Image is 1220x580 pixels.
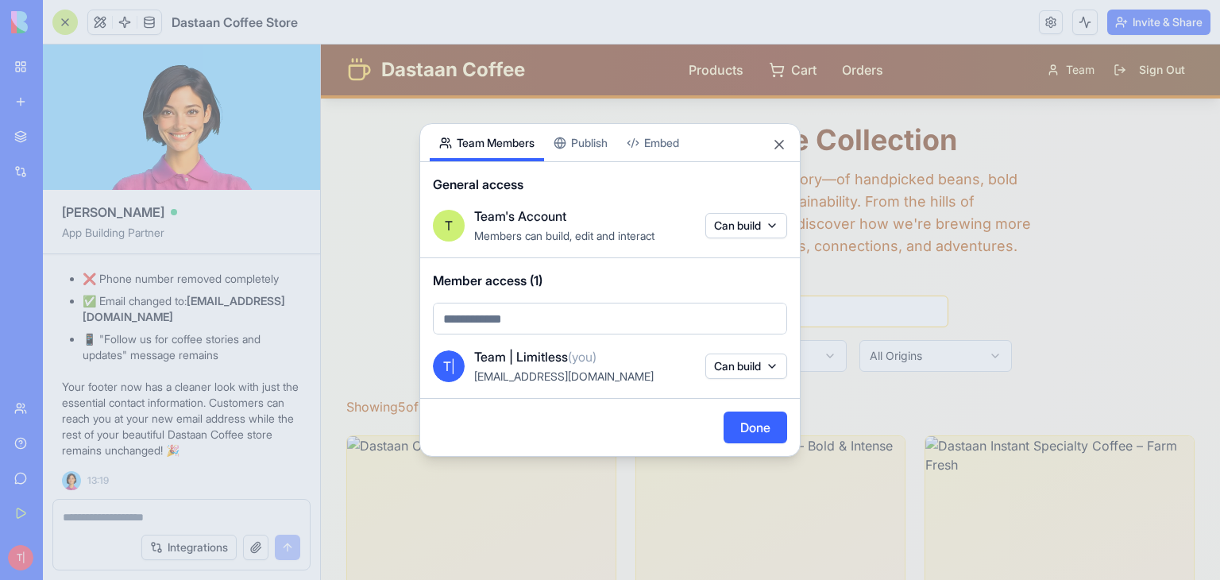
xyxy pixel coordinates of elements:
[448,16,496,35] a: Cart
[25,79,874,111] h1: Premium Coffee Collection
[368,16,423,35] a: Products
[783,11,874,40] button: Sign Out
[771,137,787,153] button: Close
[430,124,544,161] button: Team Members
[25,353,874,372] p: Showing 5 of 5 products
[433,175,787,194] span: General access
[604,392,873,544] img: Dastaan Instant Specialty Coffee – Farm Fresh
[474,207,566,226] span: Team's Account
[26,392,295,544] img: Dastaan Classic Arabica – Medium Roast
[705,354,787,379] button: Can build
[521,16,562,35] a: Orders
[474,229,654,242] span: Members can build, edit and interact
[433,350,465,382] span: T|
[470,16,496,35] span: Cart
[724,412,787,443] button: Done
[568,349,596,365] span: (you)
[433,271,787,290] span: Member access (1)
[445,216,453,235] span: T
[544,124,617,161] button: Publish
[474,369,654,383] span: [EMAIL_ADDRESS][DOMAIN_NAME]
[705,213,787,238] button: Can build
[745,17,774,33] span: Team
[60,13,204,38] a: Dastaan Coffee
[617,124,689,161] button: Embed
[315,392,584,544] img: Dastaan Espresso Roast – Bold & Intense
[474,347,596,366] span: Team | Limitless
[183,124,716,213] p: At Dastaan, every cup of coffee tells a story—of handpicked beans, bold flavors, and a commitment...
